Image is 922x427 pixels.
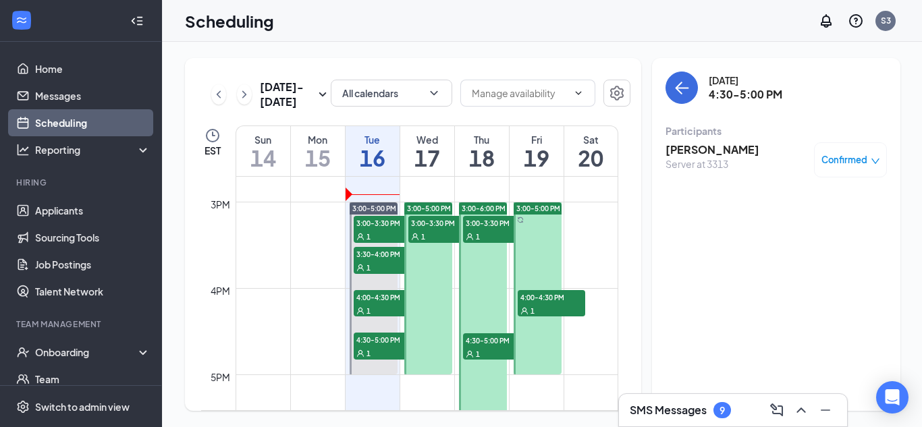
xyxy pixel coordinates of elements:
[315,86,331,103] svg: SmallChevronDown
[352,204,396,213] span: 3:00-5:00 PM
[821,153,867,167] span: Confirmed
[517,217,524,223] svg: Sync
[236,133,290,146] div: Sun
[354,333,421,346] span: 4:30-5:00 PM
[237,84,252,105] button: ChevronRight
[666,142,759,157] h3: [PERSON_NAME]
[346,126,400,176] a: September 16, 2025
[356,307,364,315] svg: User
[35,109,151,136] a: Scheduling
[466,233,474,241] svg: User
[35,345,139,359] div: Onboarding
[709,87,782,102] h3: 4:30-5:00 PM
[666,72,698,104] button: back-button
[573,88,584,98] svg: ChevronDown
[476,232,480,241] span: 1
[354,247,421,260] span: 3:30-4:00 PM
[818,13,834,29] svg: Notifications
[211,84,226,105] button: ChevronLeft
[666,157,759,171] div: Server at 3313
[16,143,30,156] svg: Analysis
[354,216,421,229] span: 3:00-3:30 PM
[16,318,148,330] div: Team Management
[427,86,441,100] svg: ChevronDown
[205,127,221,144] svg: Clock
[16,345,30,359] svg: UserCheck
[15,13,28,27] svg: WorkstreamLogo
[455,126,509,176] a: September 18, 2025
[16,400,30,414] svg: Settings
[564,126,618,176] a: September 20, 2025
[476,349,480,359] span: 1
[185,9,274,32] h1: Scheduling
[564,146,618,169] h1: 20
[291,146,345,169] h1: 15
[609,85,625,101] svg: Settings
[531,306,535,316] span: 1
[35,251,151,278] a: Job Postings
[720,405,725,416] div: 9
[472,86,568,101] input: Manage availability
[407,204,451,213] span: 3:00-5:00 PM
[260,80,315,109] h3: [DATE] - [DATE]
[793,402,809,418] svg: ChevronUp
[709,74,782,87] div: [DATE]
[455,146,509,169] h1: 18
[466,350,474,358] svg: User
[411,233,419,241] svg: User
[520,307,528,315] svg: User
[35,55,151,82] a: Home
[367,306,371,316] span: 1
[236,126,290,176] a: September 14, 2025
[236,146,290,169] h1: 14
[769,402,785,418] svg: ComposeMessage
[356,349,364,358] svg: User
[408,216,476,229] span: 3:00-3:30 PM
[208,283,233,298] div: 4pm
[790,399,812,421] button: ChevronUp
[35,366,151,393] a: Team
[674,80,690,96] svg: ArrowLeft
[463,216,531,229] span: 3:00-3:30 PM
[208,197,233,212] div: 3pm
[331,80,452,107] button: All calendarsChevronDown
[35,82,151,109] a: Messages
[35,400,130,414] div: Switch to admin view
[881,15,891,26] div: S3
[400,133,454,146] div: Wed
[367,349,371,358] span: 1
[346,133,400,146] div: Tue
[400,126,454,176] a: September 17, 2025
[817,402,834,418] svg: Minimize
[421,232,425,241] span: 1
[35,197,151,224] a: Applicants
[35,278,151,305] a: Talent Network
[766,399,788,421] button: ComposeMessage
[367,232,371,241] span: 1
[291,133,345,146] div: Mon
[518,290,585,304] span: 4:00-4:30 PM
[212,86,225,103] svg: ChevronLeft
[400,146,454,169] h1: 17
[130,14,144,28] svg: Collapse
[564,133,618,146] div: Sat
[455,133,509,146] div: Thu
[35,224,151,251] a: Sourcing Tools
[603,80,630,109] a: Settings
[16,177,148,188] div: Hiring
[510,146,564,169] h1: 19
[356,233,364,241] svg: User
[630,403,707,418] h3: SMS Messages
[346,146,400,169] h1: 16
[367,263,371,273] span: 1
[356,264,364,272] svg: User
[35,143,151,156] div: Reporting
[462,204,506,213] span: 3:00-6:00 PM
[603,80,630,107] button: Settings
[871,156,880,166] span: down
[876,381,909,414] div: Open Intercom Messenger
[516,204,560,213] span: 3:00-5:00 PM
[510,126,564,176] a: September 19, 2025
[666,124,887,138] div: Participants
[291,126,345,176] a: September 15, 2025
